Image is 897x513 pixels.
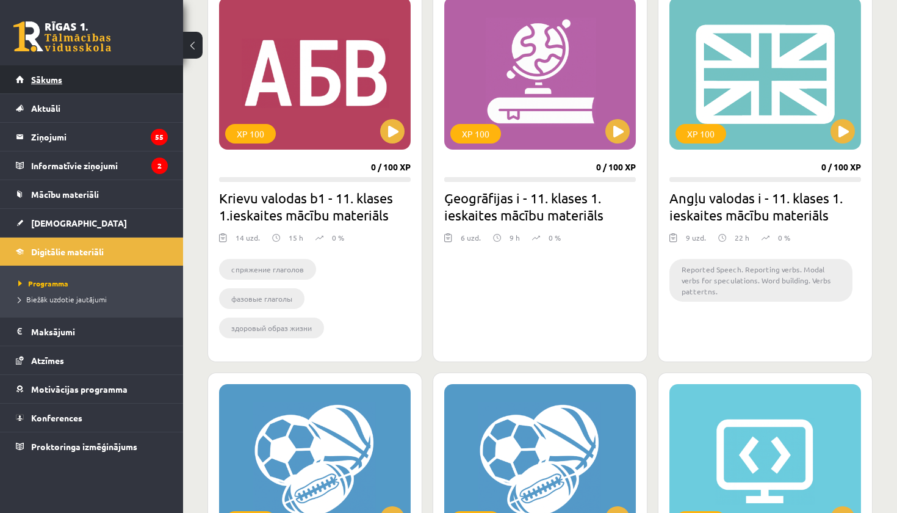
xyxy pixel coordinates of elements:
[16,123,168,151] a: Ziņojumi55
[549,232,561,243] p: 0 %
[219,189,411,224] h2: Krievu valodas b1 - 11. klases 1.ieskaites mācību materiāls
[219,288,304,309] li: фазовые глаголы
[16,151,168,180] a: Informatīvie ziņojumi2
[31,384,128,395] span: Motivācijas programma
[735,232,749,243] p: 22 h
[16,180,168,208] a: Mācību materiāli
[669,189,861,224] h2: Angļu valodas i - 11. klases 1. ieskaites mācību materiāls
[31,441,137,452] span: Proktoringa izmēģinājums
[16,404,168,432] a: Konferences
[16,318,168,346] a: Maksājumi
[18,294,171,305] a: Biežāk uzdotie jautājumi
[31,217,127,228] span: [DEMOGRAPHIC_DATA]
[31,74,62,85] span: Sākums
[31,246,104,257] span: Digitālie materiāli
[18,278,171,289] a: Programma
[669,259,852,302] li: Reported Speech. Reporting verbs. Modal verbs for speculations. Word building. Verbs pattertns.
[18,278,68,288] span: Programma
[151,158,168,174] i: 2
[16,94,168,122] a: Aktuāli
[219,259,316,280] li: cпряжение глаголов
[16,432,168,460] a: Proktoringa izmēģinājums
[16,209,168,237] a: [DEMOGRAPHIC_DATA]
[289,232,303,243] p: 15 h
[675,124,726,144] div: XP 100
[510,232,520,243] p: 9 h
[332,232,344,243] p: 0 %
[31,355,64,366] span: Atzīmes
[461,232,481,250] div: 6 uzd.
[31,412,82,423] span: Konferences
[18,294,107,304] span: Biežāk uzdotie jautājumi
[16,375,168,403] a: Motivācijas programma
[31,189,99,200] span: Mācību materiāli
[686,232,706,250] div: 9 uzd.
[236,232,260,250] div: 14 uzd.
[16,238,168,266] a: Digitālie materiāli
[450,124,501,144] div: XP 100
[16,65,168,93] a: Sākums
[778,232,790,243] p: 0 %
[151,129,168,145] i: 55
[31,318,168,346] legend: Maksājumi
[219,318,324,338] li: здоровый образ жизни
[31,151,168,180] legend: Informatīvie ziņojumi
[13,21,111,52] a: Rīgas 1. Tālmācības vidusskola
[444,189,636,224] h2: Ģeogrāfijas i - 11. klases 1. ieskaites mācību materiāls
[31,123,168,151] legend: Ziņojumi
[225,124,276,144] div: XP 100
[31,103,60,114] span: Aktuāli
[16,346,168,374] a: Atzīmes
